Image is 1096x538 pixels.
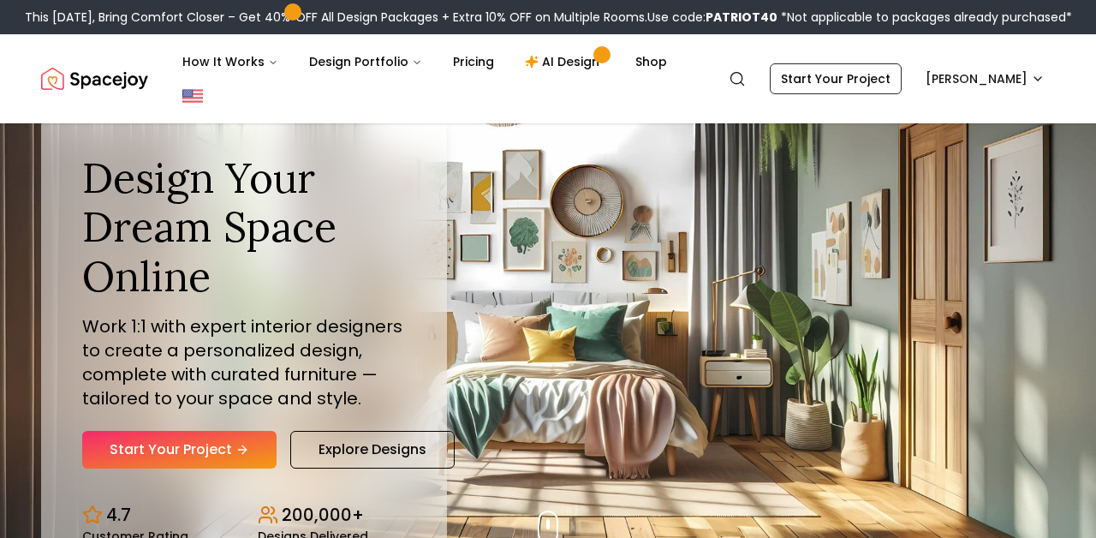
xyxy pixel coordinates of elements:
img: Spacejoy Logo [41,62,148,96]
span: *Not applicable to packages already purchased* [777,9,1072,26]
button: Design Portfolio [295,45,436,79]
p: 4.7 [106,503,131,527]
nav: Global [41,34,1055,123]
b: PATRIOT40 [706,9,777,26]
a: Spacejoy [41,62,148,96]
button: [PERSON_NAME] [915,63,1055,94]
div: This [DATE], Bring Comfort Closer – Get 40% OFF All Design Packages + Extra 10% OFF on Multiple R... [25,9,1072,26]
button: How It Works [169,45,292,79]
a: Shop [622,45,681,79]
img: United States [182,86,203,106]
a: Pricing [439,45,508,79]
p: Work 1:1 with expert interior designers to create a personalized design, complete with curated fu... [82,314,406,410]
nav: Main [169,45,681,79]
p: 200,000+ [282,503,364,527]
a: Start Your Project [770,63,902,94]
a: Explore Designs [290,431,455,469]
a: AI Design [511,45,618,79]
h1: Design Your Dream Space Online [82,153,406,302]
a: Start Your Project [82,431,277,469]
span: Use code: [647,9,777,26]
